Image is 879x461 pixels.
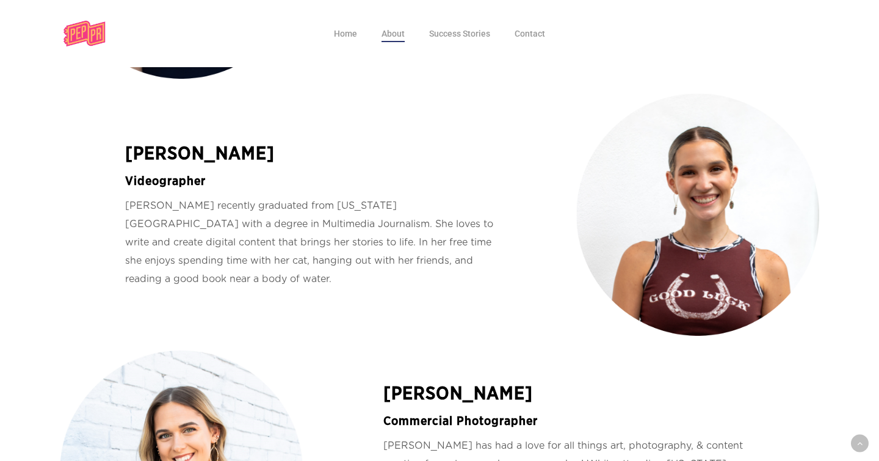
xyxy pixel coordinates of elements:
a: Contact [515,29,545,38]
a: About [382,29,405,38]
h3: [PERSON_NAME] [318,382,819,406]
a: Success Stories [429,29,490,38]
h4: Videographer [60,171,561,192]
h4: Commercial Photographer [318,411,819,432]
a: Home [334,29,357,38]
h3: [PERSON_NAME] [60,142,561,166]
p: [PERSON_NAME] recently graduated from [US_STATE][GEOGRAPHIC_DATA] with a degree in Multimedia Jou... [60,197,561,288]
